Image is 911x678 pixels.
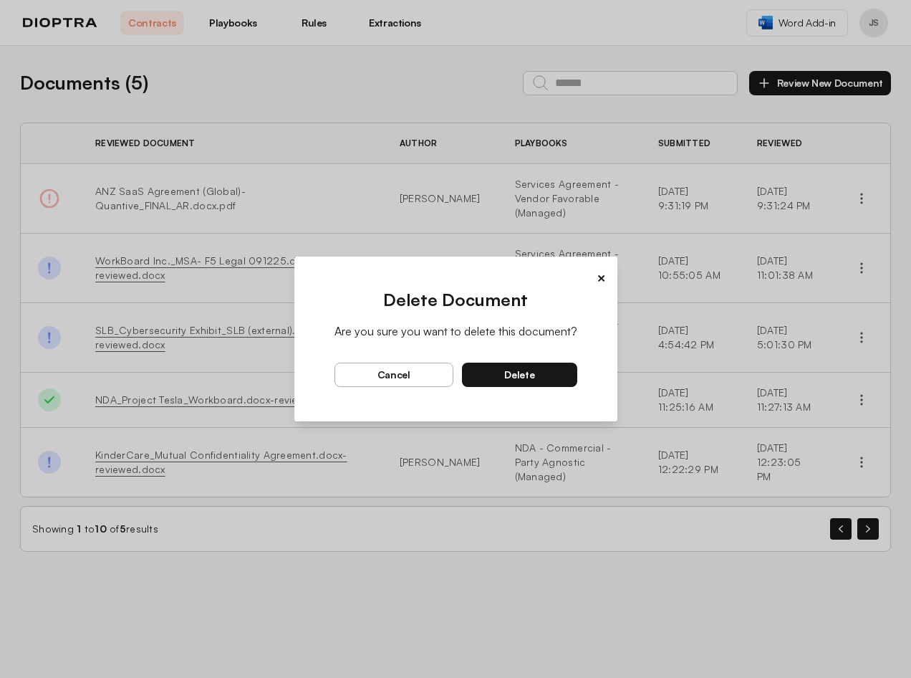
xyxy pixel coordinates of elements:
span: cancel [377,368,410,381]
button: cancel [334,363,454,387]
button: delete [462,363,577,387]
button: × [597,268,606,288]
span: delete [504,368,534,381]
h2: Delete Document [334,288,577,311]
p: Are you sure you want to delete this document? [334,323,577,340]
